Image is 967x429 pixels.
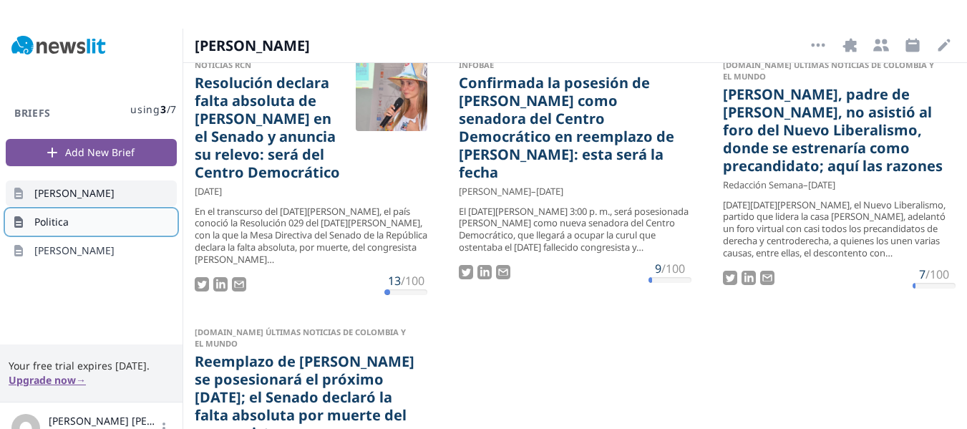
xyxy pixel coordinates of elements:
span: 3 [160,102,167,116]
a: [PERSON_NAME] [6,180,177,206]
img: Tweet [459,265,473,279]
div: El [DATE][PERSON_NAME] 3:00 p. m., será posesionada [PERSON_NAME] como nueva senadora del Centro ... [459,206,691,254]
span: 7 [919,266,925,282]
time: [DATE] [808,178,835,192]
div: [DOMAIN_NAME] Últimas Noticias de Colombia y el Mundo [195,327,416,350]
div: [DATE][DATE][PERSON_NAME], el Nuevo Liberalismo, partido que lidera la casa [PERSON_NAME], adelan... [723,199,956,259]
span: [PERSON_NAME] [195,36,311,56]
a: Politica [6,209,177,235]
span: Redacción Semana – [723,178,808,192]
a: [PERSON_NAME] [6,238,177,264]
span: [PERSON_NAME] [PERSON_NAME] [49,414,157,428]
img: LinkedIn Share [742,271,756,285]
time: [DATE] [195,185,222,198]
h3: Briefs [6,106,59,120]
span: Politica [34,215,69,229]
a: Resolución declara falta absoluta de [PERSON_NAME] en el Senado y anuncia su relevo: será del Cen... [195,74,344,181]
span: using / 7 [130,102,177,117]
span: 9 [655,261,661,276]
span: [PERSON_NAME] [34,244,115,258]
span: [PERSON_NAME] [34,186,115,201]
div: En el transcurso del [DATE][PERSON_NAME], el país conoció la Resolución 029 del [DATE][PERSON_NAM... [195,206,427,266]
span: /100 [661,261,685,276]
button: Add New Brief [6,139,177,166]
img: LinkedIn Share [477,265,492,279]
img: Tweet [195,277,209,291]
a: [PERSON_NAME], padre de [PERSON_NAME], no asistió al foro del Nuevo Liberalismo, donde se estrena... [723,85,944,175]
button: Upgrade now [9,373,86,387]
img: Email story [232,277,246,291]
span: [PERSON_NAME] – [459,185,536,198]
img: Newslit [11,36,106,56]
span: 13 [388,273,401,289]
img: LinkedIn Share [213,277,228,291]
span: /100 [401,273,424,289]
div: Infobae [459,59,680,71]
img: Tweet [723,271,737,285]
time: [DATE] [536,185,563,198]
span: /100 [925,266,949,282]
div: Noticias RCN [195,59,344,71]
span: → [76,373,86,387]
span: Your free trial expires [DATE]. [9,359,174,373]
img: Email story [496,265,510,279]
img: Email story [760,271,774,285]
div: [DOMAIN_NAME] Últimas Noticias de Colombia y el Mundo [723,59,944,82]
a: Confirmada la posesión de [PERSON_NAME] como senadora del Centro Democrático en reemplazo de [PER... [459,74,680,181]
